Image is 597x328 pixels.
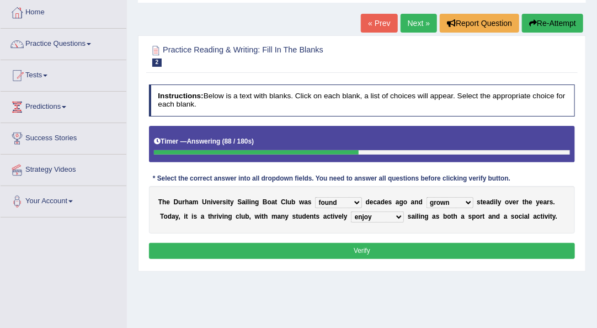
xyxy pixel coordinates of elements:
[515,213,519,220] b: o
[1,60,126,88] a: Tests
[370,198,374,206] b: e
[220,198,223,206] b: r
[252,137,254,145] b: )
[166,198,170,206] b: e
[440,14,519,33] button: Report Question
[237,198,242,206] b: S
[366,198,370,206] b: d
[511,213,515,220] b: s
[226,198,228,206] b: i
[149,84,575,116] h4: Below is a text with blanks. Click on each blank, a list of choices will appear. Select the appro...
[483,213,485,220] b: t
[187,137,221,145] b: Answering
[534,213,537,220] b: a
[241,213,245,220] b: u
[174,198,179,206] b: D
[419,213,420,220] b: i
[408,213,412,220] b: s
[260,213,262,220] b: i
[545,213,548,220] b: v
[496,198,498,206] b: l
[182,198,185,206] b: r
[271,198,275,206] b: a
[550,198,553,206] b: s
[222,137,225,145] b: (
[310,213,314,220] b: n
[201,213,205,220] b: a
[498,198,502,206] b: y
[396,198,399,206] b: a
[249,198,251,206] b: i
[516,198,519,206] b: r
[193,198,199,206] b: m
[480,213,483,220] b: r
[210,213,214,220] b: h
[285,213,289,220] b: y
[443,213,447,220] b: b
[287,198,291,206] b: u
[158,198,162,206] b: T
[488,213,492,220] b: a
[523,198,525,206] b: t
[268,198,271,206] b: o
[481,198,483,206] b: t
[247,198,249,206] b: l
[217,213,218,220] b: i
[302,213,306,220] b: d
[168,213,172,220] b: d
[175,213,179,220] b: y
[524,213,528,220] b: a
[228,213,232,220] b: g
[381,198,385,206] b: d
[214,213,217,220] b: r
[504,213,508,220] b: a
[403,198,407,206] b: o
[212,198,216,206] b: v
[415,198,419,206] b: n
[225,137,252,145] b: 88 / 180s
[492,213,496,220] b: n
[412,213,415,220] b: a
[149,44,413,67] h2: Practice Reading & Writing: Fill In The Blanks
[461,213,465,220] b: a
[263,198,268,206] b: B
[216,198,220,206] b: e
[540,198,543,206] b: e
[536,198,540,206] b: y
[419,198,423,206] b: d
[528,213,530,220] b: l
[342,213,344,220] b: l
[154,138,254,145] h5: Timer —
[218,213,222,220] b: v
[1,29,126,56] a: Practice Questions
[472,213,476,220] b: p
[242,198,246,206] b: a
[255,213,260,220] b: w
[323,213,327,220] b: a
[296,213,298,220] b: t
[523,213,524,220] b: i
[222,198,226,206] b: s
[344,213,348,220] b: y
[525,198,529,206] b: h
[543,198,547,206] b: a
[338,213,342,220] b: e
[298,213,302,220] b: u
[522,14,583,33] button: Re-Attempt
[281,213,285,220] b: n
[292,213,296,220] b: s
[411,198,415,206] b: a
[496,213,500,220] b: d
[553,198,555,206] b: .
[271,213,278,220] b: m
[245,213,249,220] b: b
[185,198,189,206] b: h
[537,213,541,220] b: c
[361,14,397,33] a: « Prev
[264,213,268,220] b: h
[509,198,513,206] b: v
[468,213,472,220] b: s
[490,198,494,206] b: d
[487,198,491,206] b: a
[184,213,185,220] b: i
